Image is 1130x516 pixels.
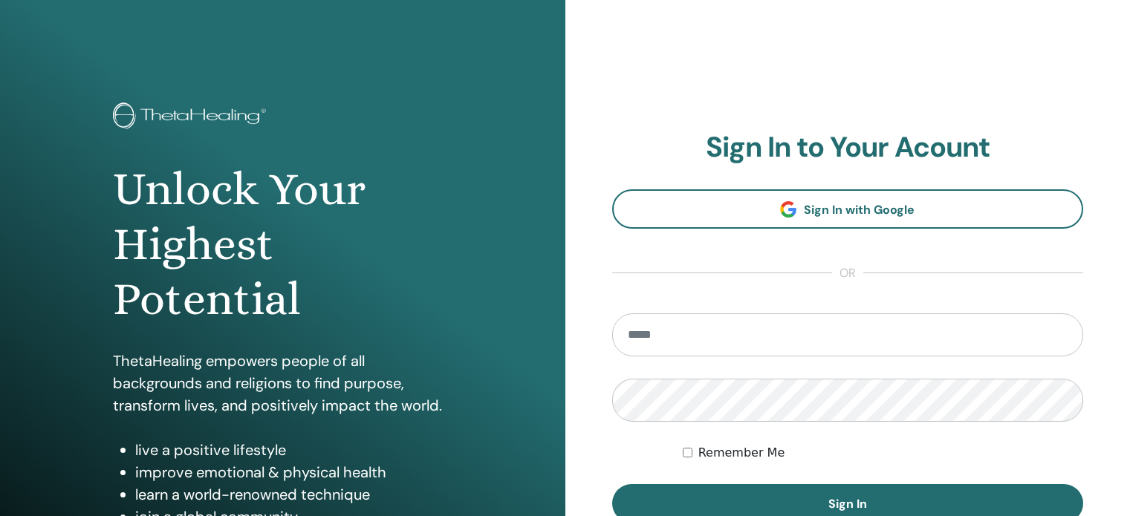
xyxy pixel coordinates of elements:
[113,162,452,327] h1: Unlock Your Highest Potential
[135,483,452,506] li: learn a world-renowned technique
[612,189,1084,229] a: Sign In with Google
[832,264,863,282] span: or
[828,496,867,512] span: Sign In
[612,131,1084,165] h2: Sign In to Your Acount
[135,439,452,461] li: live a positive lifestyle
[698,444,785,462] label: Remember Me
[804,202,915,218] span: Sign In with Google
[135,461,452,483] li: improve emotional & physical health
[683,444,1083,462] div: Keep me authenticated indefinitely or until I manually logout
[113,350,452,417] p: ThetaHealing empowers people of all backgrounds and religions to find purpose, transform lives, a...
